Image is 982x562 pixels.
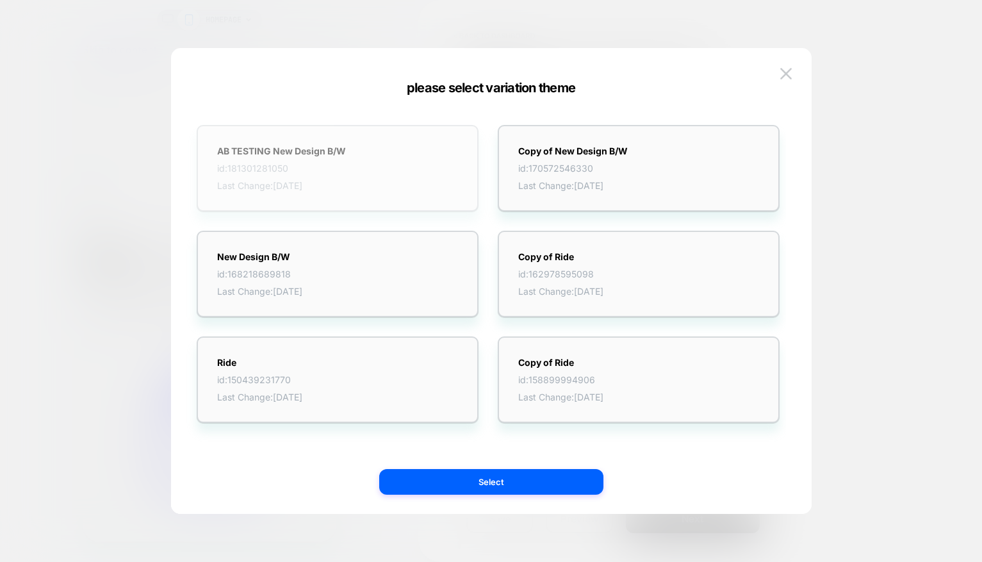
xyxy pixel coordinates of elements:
[28,258,50,271] a: Blog
[518,145,628,156] strong: Copy of New Design B/W
[518,286,603,297] span: Last Change: [DATE]
[171,80,812,95] div: please select variation theme
[379,469,603,495] button: Select
[51,258,79,271] a: About
[518,374,603,385] span: id: 158899994906
[518,392,603,402] span: Last Change: [DATE]
[518,163,628,174] span: id: 170572546330
[518,269,603,279] span: id: 162978595098
[518,357,603,368] strong: Copy of Ride
[79,258,161,271] a: Shop Hangboard
[518,251,603,262] strong: Copy of Ride
[518,180,628,191] span: Last Change: [DATE]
